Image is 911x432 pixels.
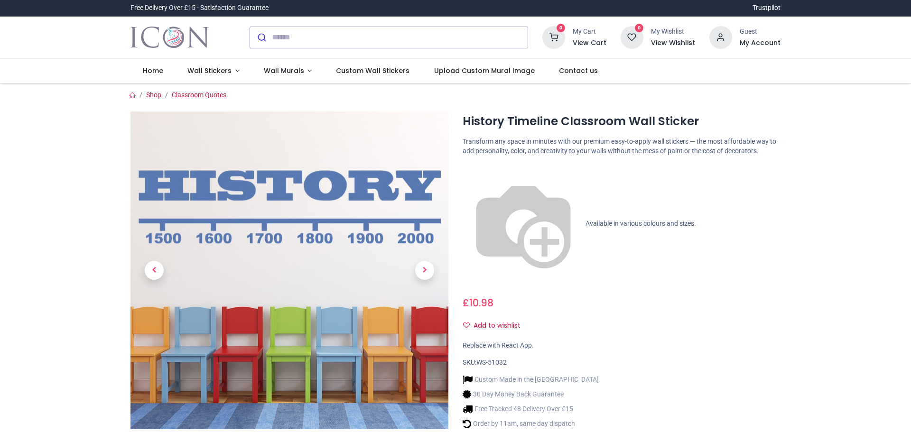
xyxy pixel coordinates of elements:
span: Previous [145,261,164,280]
a: Next [401,159,448,381]
div: Free Delivery Over £15 - Satisfaction Guarantee [130,3,269,13]
span: Wall Stickers [187,66,232,75]
a: Shop [146,91,161,99]
a: My Account [740,38,781,48]
sup: 0 [635,24,644,33]
span: Home [143,66,163,75]
i: Add to wishlist [463,322,470,329]
a: 0 [542,33,565,40]
h1: History Timeline Classroom Wall Sticker [463,113,781,129]
div: SKU: [463,358,781,368]
a: Wall Murals [251,59,324,83]
div: My Wishlist [651,27,695,37]
a: 0 [621,33,643,40]
div: My Cart [573,27,606,37]
a: Classroom Quotes [172,91,226,99]
img: color-wheel.png [463,163,584,285]
button: Submit [250,27,272,48]
li: 30 Day Money Back Guarantee [463,389,599,399]
img: History Timeline Classroom Wall Sticker [130,111,448,429]
div: Replace with React App. [463,341,781,350]
span: Custom Wall Stickers [336,66,409,75]
li: Custom Made in the [GEOGRAPHIC_DATA] [463,375,599,385]
span: WS-51032 [476,358,507,366]
a: Trustpilot [753,3,781,13]
li: Order by 11am, same day dispatch [463,419,599,429]
li: Free Tracked 48 Delivery Over £15 [463,404,599,414]
span: 10.98 [469,296,493,310]
span: £ [463,296,493,310]
sup: 0 [557,24,566,33]
img: Icon Wall Stickers [130,24,209,51]
span: Available in various colours and sizes. [586,220,696,227]
a: View Cart [573,38,606,48]
span: Next [415,261,434,280]
div: Guest [740,27,781,37]
p: Transform any space in minutes with our premium easy-to-apply wall stickers — the most affordable... [463,137,781,156]
span: Contact us [559,66,598,75]
a: Logo of Icon Wall Stickers [130,24,209,51]
span: Wall Murals [264,66,304,75]
a: Wall Stickers [175,59,251,83]
a: Previous [130,159,178,381]
a: View Wishlist [651,38,695,48]
button: Add to wishlistAdd to wishlist [463,318,529,334]
span: Upload Custom Mural Image [434,66,535,75]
